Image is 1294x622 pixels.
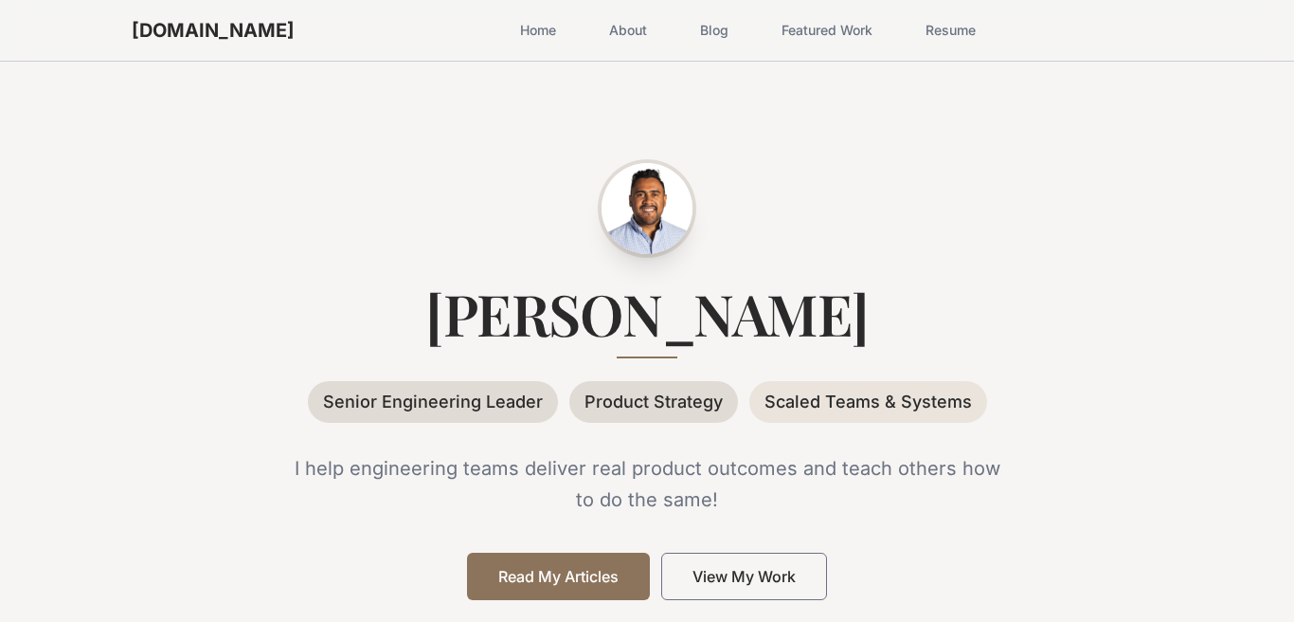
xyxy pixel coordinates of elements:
[467,553,650,600] a: Read my articles about engineering leadership and product strategy
[914,13,987,47] a: Resume
[283,453,1011,515] p: I help engineering teams deliver real product outcomes and teach others how to do the same!
[661,553,827,600] a: View my talks, publications, and professional work
[509,13,567,47] a: Home
[770,13,884,47] a: Featured Work
[569,381,738,423] span: Product Strategy
[308,381,558,423] span: Senior Engineering Leader
[602,163,692,254] img: Sergio Cruz
[689,13,740,47] a: Blog
[598,13,658,47] a: About
[132,284,1162,341] h1: [PERSON_NAME]
[132,19,295,42] a: [DOMAIN_NAME]
[749,381,987,423] span: Scaled Teams & Systems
